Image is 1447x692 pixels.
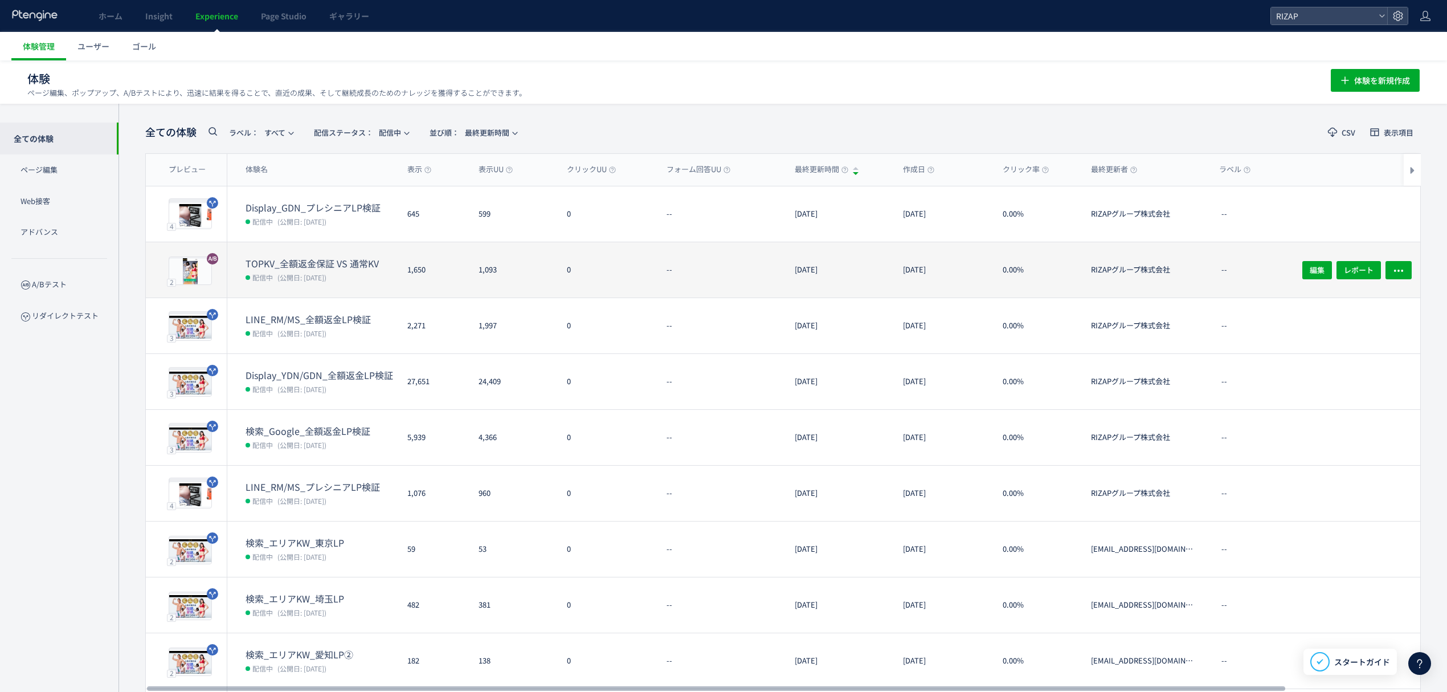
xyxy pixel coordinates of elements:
button: CSV [1321,123,1363,141]
span: yutaro.tanaka@mmm.rizap.jp [1091,656,1195,689]
div: [DATE] [894,410,994,465]
div: 1,076 [398,466,469,521]
div: [DATE] [786,633,894,689]
span: (公開日: [DATE]) [277,272,326,282]
img: cc8e9d4c3e88a6dd7563540d41df36b41756175980208.jpeg [169,370,211,396]
div: -- [657,577,786,633]
span: クリック率 [1003,164,1049,175]
div: 2 [167,613,176,621]
span: プレビュー [169,164,206,175]
div: [DATE] [894,354,994,409]
div: [DATE] [894,298,994,353]
div: 1,650 [398,242,469,298]
div: -- [657,633,786,689]
span: ラベル： [229,127,259,138]
div: 0.00% [994,633,1082,689]
span: ギャラリー [329,10,369,22]
div: 0 [558,354,657,409]
div: 599 [469,186,558,242]
div: [DATE] [786,522,894,577]
div: 0.00% [994,298,1082,353]
div: 0 [558,577,657,633]
div: 4 [167,502,176,510]
button: 配信ステータス​：配信中 [306,123,415,141]
span: 配信中 [252,271,273,283]
span: 作成日 [903,164,934,175]
div: [DATE] [894,186,994,242]
span: 配信中 [252,662,273,674]
img: 71b546566ce58f4e3d2b9d060e7bbdcc1747294020630.jpeg [169,649,211,675]
div: [DATE] [894,242,994,298]
span: -- [1221,488,1227,499]
span: クリックUU [567,164,616,175]
button: 表示項目 [1363,123,1421,141]
span: ホーム [99,10,122,22]
div: [DATE] [894,466,994,521]
span: 配信中 [252,439,273,450]
dt: 検索_エリアKW_愛知LP② [246,648,398,661]
div: 53 [469,522,558,577]
div: 381 [469,577,558,633]
button: 体験を新規作成 [1331,69,1420,92]
span: (公開日: [DATE]) [277,663,326,673]
span: RIZAPグループ株式会社 [1091,209,1195,242]
span: 配信中 [252,606,273,618]
span: 編集 [1310,260,1325,279]
div: [DATE] [894,577,994,633]
span: -- [1221,320,1227,331]
img: 71b546566ce58f4e3d2b9d060e7bbdcc1747294071199.jpeg [169,593,211,620]
span: 最終更新時間 [795,164,848,175]
div: [DATE] [894,633,994,689]
div: 59 [398,522,469,577]
div: 2 [167,557,176,565]
img: d09c5364f3dd47d67b9053fff4ccfd591756457247920.jpeg [169,482,211,508]
div: -- [657,354,786,409]
div: [DATE] [786,577,894,633]
span: 体験を新規作成 [1354,69,1410,92]
dt: Display_YDN/GDN_全額返金LP検証 [246,369,398,382]
span: Page Studio [261,10,306,22]
div: 0.00% [994,186,1082,242]
span: Experience [195,10,238,22]
span: -- [1221,656,1227,666]
dt: TOPKV_全額返金保証 VS 通常KV [246,257,398,270]
span: ユーザー [77,40,109,52]
span: RIZAP [1273,7,1374,25]
div: 0 [558,633,657,689]
span: (公開日: [DATE]) [277,440,326,450]
div: 0 [558,522,657,577]
img: cc8e9d4c3e88a6dd7563540d41df36b41756175365487.jpeg [169,314,211,340]
div: 1,997 [469,298,558,353]
span: 配信中 [252,215,273,227]
div: 2 [167,278,176,286]
span: 配信ステータス​： [314,127,373,138]
span: 配信中 [314,123,401,142]
img: cc8e9d4c3e88a6dd7563540d41df36b41756176291045.jpeg [169,426,211,452]
span: -- [1221,600,1227,610]
span: 体験名 [246,164,268,175]
div: [DATE] [786,466,894,521]
span: -- [1221,376,1227,387]
div: 4,366 [469,410,558,465]
div: 138 [469,633,558,689]
div: 0 [558,410,657,465]
span: (公開日: [DATE]) [277,496,326,506]
p: ページ編集、ポップアップ、A/Bテストにより、迅速に結果を得ることで、直近の成果、そして継続成長のためのナレッジを獲得することができます。 [27,88,526,98]
span: (公開日: [DATE]) [277,384,326,394]
div: 0.00% [994,354,1082,409]
div: [DATE] [786,354,894,409]
dt: LINE_RM/MS_全額返金LP検証 [246,313,398,326]
span: 表示項目 [1384,129,1413,136]
span: CSV [1342,129,1355,136]
div: [DATE] [786,410,894,465]
img: d09c5364f3dd47d67b9053fff4ccfd591756457462014.jpeg [169,202,211,229]
div: 3 [167,334,176,342]
div: 645 [398,186,469,242]
span: 体験管理 [23,40,55,52]
div: 4 [167,222,176,230]
span: yutaro.tanaka@mmm.rizap.jp [1091,600,1195,633]
span: 最終更新者 [1091,164,1137,175]
span: すべて [229,123,285,142]
span: (公開日: [DATE]) [277,217,326,226]
dt: 検索_エリアKW_埼玉LP [246,592,398,605]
